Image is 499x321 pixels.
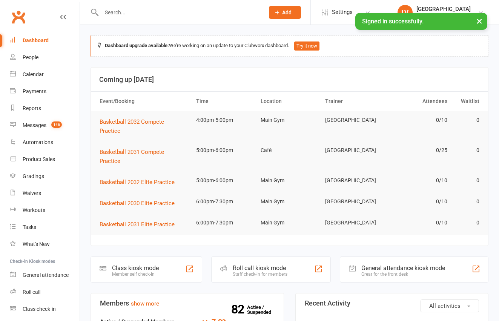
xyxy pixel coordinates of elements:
td: [GEOGRAPHIC_DATA] [322,172,386,189]
th: Event/Booking [96,92,193,111]
a: Product Sales [10,151,80,168]
span: Basketball 2032 Compete Practice [100,118,164,134]
div: Roll call [23,289,40,295]
div: What's New [23,241,50,247]
div: Product Sales [23,156,55,162]
a: Waivers [10,185,80,202]
th: Time [193,92,257,111]
span: Add [282,9,292,15]
strong: Dashboard upgrade available: [105,43,169,48]
a: Dashboard [10,32,80,49]
h3: Members [100,299,275,307]
td: 0 [451,141,483,159]
td: Main Gym [257,214,322,232]
button: Basketball 2032 Compete Practice [100,117,189,135]
td: Main Gym [257,111,322,129]
a: General attendance kiosk mode [10,267,80,284]
h3: Recent Activity [305,299,479,307]
div: Class check-in [23,306,56,312]
div: Great for the front desk [361,272,445,277]
a: 82Active / Suspended [247,299,280,320]
div: Waivers [23,190,41,196]
span: Basketball 2031 Elite Practice [100,221,175,228]
td: 0 [451,111,483,129]
a: Reports [10,100,80,117]
div: General attendance kiosk mode [361,264,445,272]
button: Basketball 2031 Compete Practice [100,147,189,166]
a: What's New [10,236,80,253]
div: Calendar [23,71,44,77]
span: Basketball 2030 Elite Practice [100,200,175,207]
button: All activities [421,299,479,312]
button: Basketball 2031 Elite Practice [100,220,180,229]
td: 6:00pm-7:30pm [193,214,257,232]
a: Automations [10,134,80,151]
a: Payments [10,83,80,100]
input: Search... [99,7,259,18]
td: [GEOGRAPHIC_DATA] [322,193,386,210]
th: Waitlist [451,92,483,111]
a: Tasks [10,219,80,236]
span: All activities [429,303,461,309]
div: Class kiosk mode [112,264,159,272]
a: Calendar [10,66,80,83]
a: Clubworx [9,8,28,26]
div: [GEOGRAPHIC_DATA] [416,6,471,12]
div: Workouts [23,207,45,213]
span: Basketball 2032 Elite Practice [100,179,175,186]
td: Café [257,141,322,159]
button: Basketball 2030 Elite Practice [100,199,180,208]
span: Basketball 2031 Compete Practice [100,149,164,164]
td: 5:00pm-6:00pm [193,172,257,189]
a: Messages 146 [10,117,80,134]
div: LV [398,5,413,20]
td: 0 [451,193,483,210]
td: 0/10 [386,193,451,210]
div: We're working on an update to your Clubworx dashboard. [91,35,488,57]
div: Dashboard [23,37,49,43]
td: 5:00pm-6:00pm [193,141,257,159]
button: Add [269,6,301,19]
a: People [10,49,80,66]
td: [GEOGRAPHIC_DATA] [322,111,386,129]
td: 0 [451,214,483,232]
h3: Coming up [DATE] [99,76,480,83]
button: Basketball 2032 Elite Practice [100,178,180,187]
a: Roll call [10,284,80,301]
div: Payments [23,88,46,94]
div: Roll call kiosk mode [233,264,287,272]
div: People [23,54,38,60]
td: 0/25 [386,141,451,159]
div: Reports [23,105,41,111]
span: Settings [332,4,353,21]
span: 146 [51,121,62,128]
a: show more [131,300,159,307]
td: [GEOGRAPHIC_DATA] [322,141,386,159]
th: Trainer [322,92,386,111]
div: Staff check-in for members [233,272,287,277]
a: Workouts [10,202,80,219]
button: Try it now [294,41,319,51]
button: × [473,13,486,29]
th: Attendees [386,92,451,111]
td: Main Gym [257,172,322,189]
div: Automations [23,139,53,145]
td: [GEOGRAPHIC_DATA] [322,214,386,232]
div: Messages [23,122,46,128]
div: Gradings [23,173,44,179]
strong: 82 [231,304,247,315]
td: Main Gym [257,193,322,210]
td: 0/10 [386,111,451,129]
td: 6:00pm-7:30pm [193,193,257,210]
div: Tasks [23,224,36,230]
div: Member self check-in [112,272,159,277]
span: Signed in successfully. [362,18,424,25]
td: 4:00pm-5:00pm [193,111,257,129]
div: [GEOGRAPHIC_DATA] [416,12,471,19]
a: Class kiosk mode [10,301,80,318]
td: 0/10 [386,172,451,189]
div: General attendance [23,272,69,278]
th: Location [257,92,322,111]
td: 0 [451,172,483,189]
a: Gradings [10,168,80,185]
